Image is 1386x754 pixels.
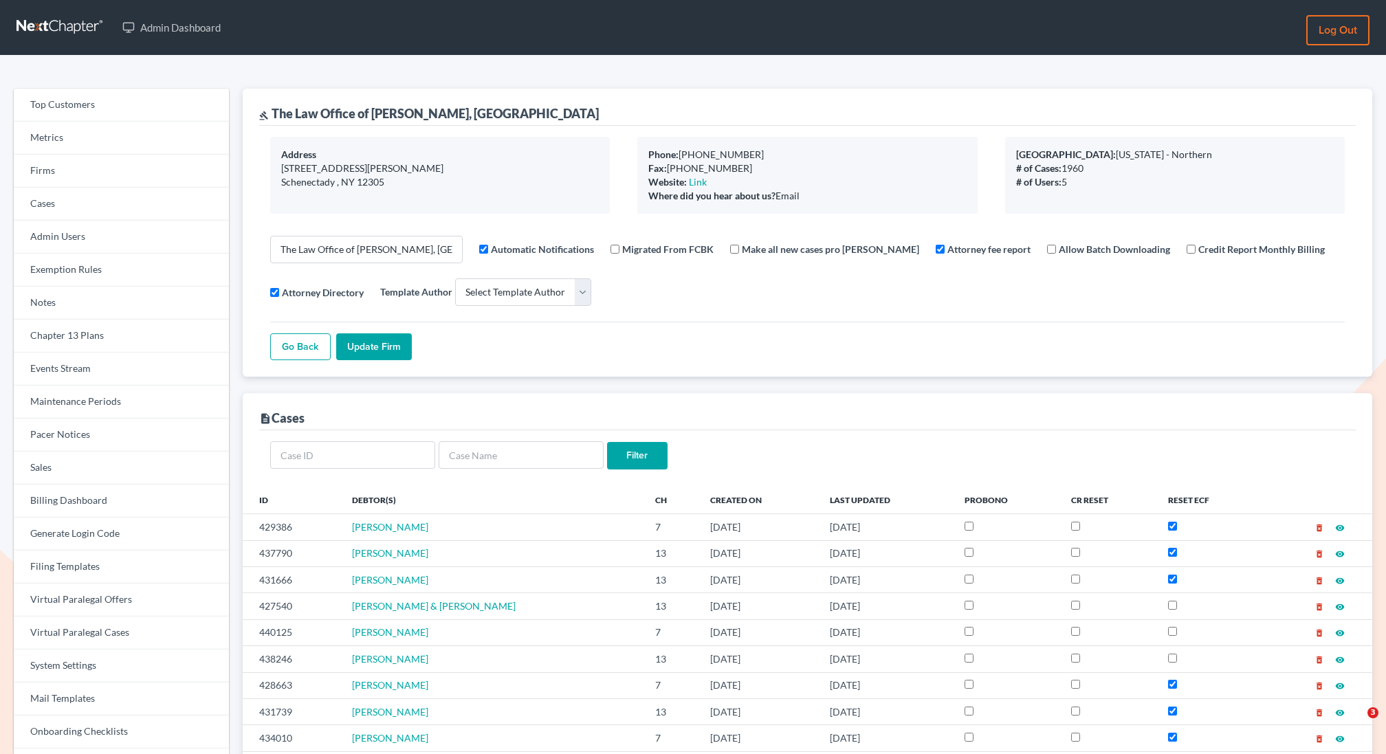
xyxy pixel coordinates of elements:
[699,566,819,592] td: [DATE]
[281,162,599,175] div: [STREET_ADDRESS][PERSON_NAME]
[259,105,599,122] div: The Law Office of [PERSON_NAME], [GEOGRAPHIC_DATA]
[243,698,342,724] td: 431739
[14,254,229,287] a: Exemption Rules
[1314,576,1324,586] i: delete_forever
[1157,486,1260,513] th: Reset ECF
[1335,626,1345,638] a: visibility
[1314,653,1324,665] a: delete_forever
[259,410,305,426] div: Cases
[281,148,316,160] b: Address
[1314,706,1324,718] a: delete_forever
[14,452,229,485] a: Sales
[259,412,272,425] i: description
[243,540,342,566] td: 437790
[14,155,229,188] a: Firms
[352,574,428,586] a: [PERSON_NAME]
[341,486,644,513] th: Debtor(s)
[1335,734,1345,744] i: visibility
[689,176,707,188] a: Link
[1016,176,1061,188] b: # of Users:
[352,521,428,533] a: [PERSON_NAME]
[14,683,229,716] a: Mail Templates
[819,646,954,672] td: [DATE]
[699,672,819,698] td: [DATE]
[352,706,428,718] a: [PERSON_NAME]
[1335,628,1345,638] i: visibility
[352,653,428,665] a: [PERSON_NAME]
[819,566,954,592] td: [DATE]
[1335,681,1345,691] i: visibility
[648,176,687,188] b: Website:
[699,486,819,513] th: Created On
[14,188,229,221] a: Cases
[742,242,919,256] label: Make all new cases pro [PERSON_NAME]
[819,725,954,751] td: [DATE]
[1335,602,1345,612] i: visibility
[1314,523,1324,533] i: delete_forever
[644,593,699,619] td: 13
[115,15,228,40] a: Admin Dashboard
[1335,549,1345,559] i: visibility
[644,514,699,540] td: 7
[644,698,699,724] td: 13
[819,619,954,645] td: [DATE]
[439,441,604,469] input: Case Name
[243,593,342,619] td: 427540
[243,672,342,698] td: 428663
[1314,521,1324,533] a: delete_forever
[14,320,229,353] a: Chapter 13 Plans
[1314,732,1324,744] a: delete_forever
[1335,732,1345,744] a: visibility
[607,442,668,469] input: Filter
[491,242,594,256] label: Automatic Notifications
[14,89,229,122] a: Top Customers
[1306,15,1369,45] a: Log out
[243,646,342,672] td: 438246
[1335,706,1345,718] a: visibility
[1335,574,1345,586] a: visibility
[243,514,342,540] td: 429386
[1339,707,1372,740] iframe: Intercom live chat
[270,441,435,469] input: Case ID
[648,148,679,160] b: Phone:
[14,386,229,419] a: Maintenance Periods
[644,486,699,513] th: Ch
[1016,148,1116,160] b: [GEOGRAPHIC_DATA]:
[644,619,699,645] td: 7
[1059,242,1170,256] label: Allow Batch Downloading
[1314,708,1324,718] i: delete_forever
[14,617,229,650] a: Virtual Paralegal Cases
[1314,547,1324,559] a: delete_forever
[14,353,229,386] a: Events Stream
[352,679,428,691] span: [PERSON_NAME]
[819,486,954,513] th: Last Updated
[644,646,699,672] td: 13
[352,600,516,612] a: [PERSON_NAME] & [PERSON_NAME]
[699,698,819,724] td: [DATE]
[1314,600,1324,612] a: delete_forever
[243,619,342,645] td: 440125
[336,333,412,361] input: Update Firm
[699,514,819,540] td: [DATE]
[352,732,428,744] a: [PERSON_NAME]
[14,518,229,551] a: Generate Login Code
[282,285,364,300] label: Attorney Directory
[243,566,342,592] td: 431666
[648,162,667,174] b: Fax:
[947,242,1031,256] label: Attorney fee report
[819,540,954,566] td: [DATE]
[954,486,1060,513] th: ProBono
[14,287,229,320] a: Notes
[648,162,966,175] div: [PHONE_NUMBER]
[14,221,229,254] a: Admin Users
[270,333,331,361] a: Go Back
[1016,162,1061,174] b: # of Cases:
[699,646,819,672] td: [DATE]
[1335,679,1345,691] a: visibility
[352,547,428,559] a: [PERSON_NAME]
[648,189,966,203] div: Email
